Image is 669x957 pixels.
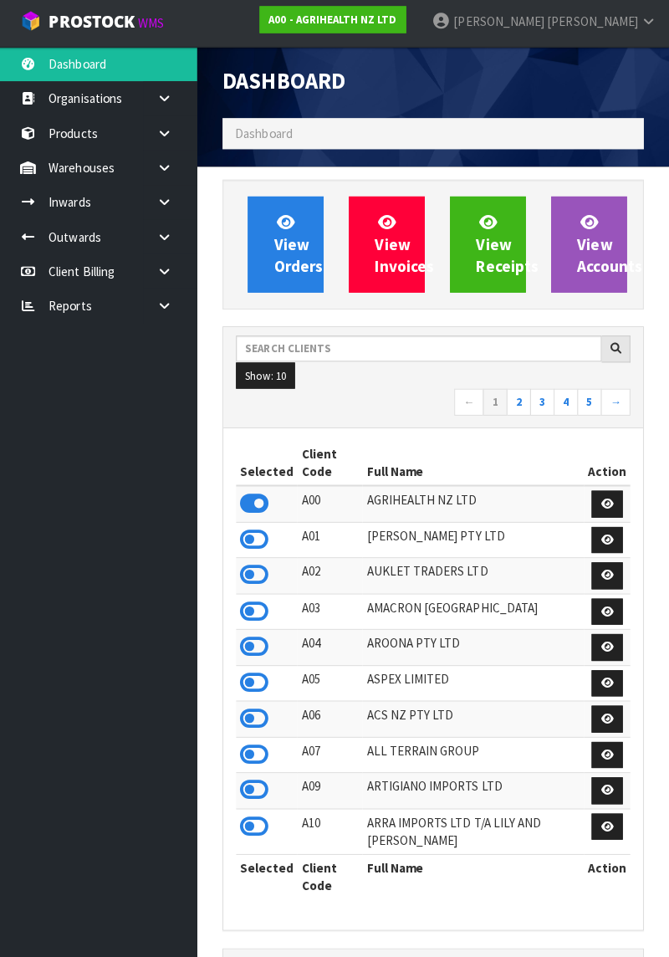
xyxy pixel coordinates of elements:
img: cube-alt.png [25,14,46,35]
th: Client Code [300,442,365,487]
a: ViewReceipts [452,199,527,294]
td: A09 [300,771,365,807]
th: Selected [239,442,300,487]
span: View Accounts [578,215,642,278]
td: AMACRON [GEOGRAPHIC_DATA] [365,593,585,629]
span: [PERSON_NAME] [548,17,638,33]
span: Dashboard [238,129,295,145]
button: Show: 10 [239,364,298,391]
td: A01 [300,522,365,558]
span: [PERSON_NAME] [455,17,545,33]
a: A00 - AGRIHEALTH NZ LTD [263,10,408,37]
th: Full Name [365,442,585,487]
td: [PERSON_NAME] PTY LTD [365,522,585,558]
a: 4 [554,390,579,417]
a: ViewInvoices [351,199,426,294]
small: WMS [142,18,168,34]
th: Selected [239,852,300,896]
a: 5 [578,390,602,417]
td: AROONA PTY LTD [365,629,585,665]
td: ARTIGIANO IMPORTS LTD [365,771,585,807]
nav: Page navigation [239,390,631,419]
th: Full Name [365,852,585,896]
strong: A00 - AGRIHEALTH NZ LTD [272,16,399,30]
td: A07 [300,735,365,771]
td: ARRA IMPORTS LTD T/A LILY AND [PERSON_NAME] [365,806,585,852]
td: A10 [300,806,365,852]
th: Action [585,852,631,896]
td: A04 [300,629,365,665]
td: ALL TERRAIN GROUP [365,735,585,771]
td: A06 [300,700,365,736]
td: A00 [300,486,365,522]
td: AGRIHEALTH NZ LTD [365,486,585,522]
a: ViewOrders [251,199,326,294]
a: ← [456,390,485,417]
a: → [601,390,631,417]
span: View Receipts [477,215,539,278]
td: A05 [300,664,365,700]
td: ASPEX LIMITED [365,664,585,700]
a: 3 [531,390,555,417]
td: A03 [300,593,365,629]
td: AUKLET TRADERS LTD [365,558,585,594]
span: View Orders [277,215,325,278]
span: Dashboard [226,70,347,98]
a: ViewAccounts [552,199,627,294]
input: Search clients [239,337,602,363]
th: Action [585,442,631,487]
a: 1 [484,390,508,417]
td: A02 [300,558,365,594]
a: 2 [508,390,532,417]
td: ACS NZ PTY LTD [365,700,585,736]
span: View Invoices [377,215,436,278]
span: ProStock [54,14,139,36]
th: Client Code [300,852,365,896]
